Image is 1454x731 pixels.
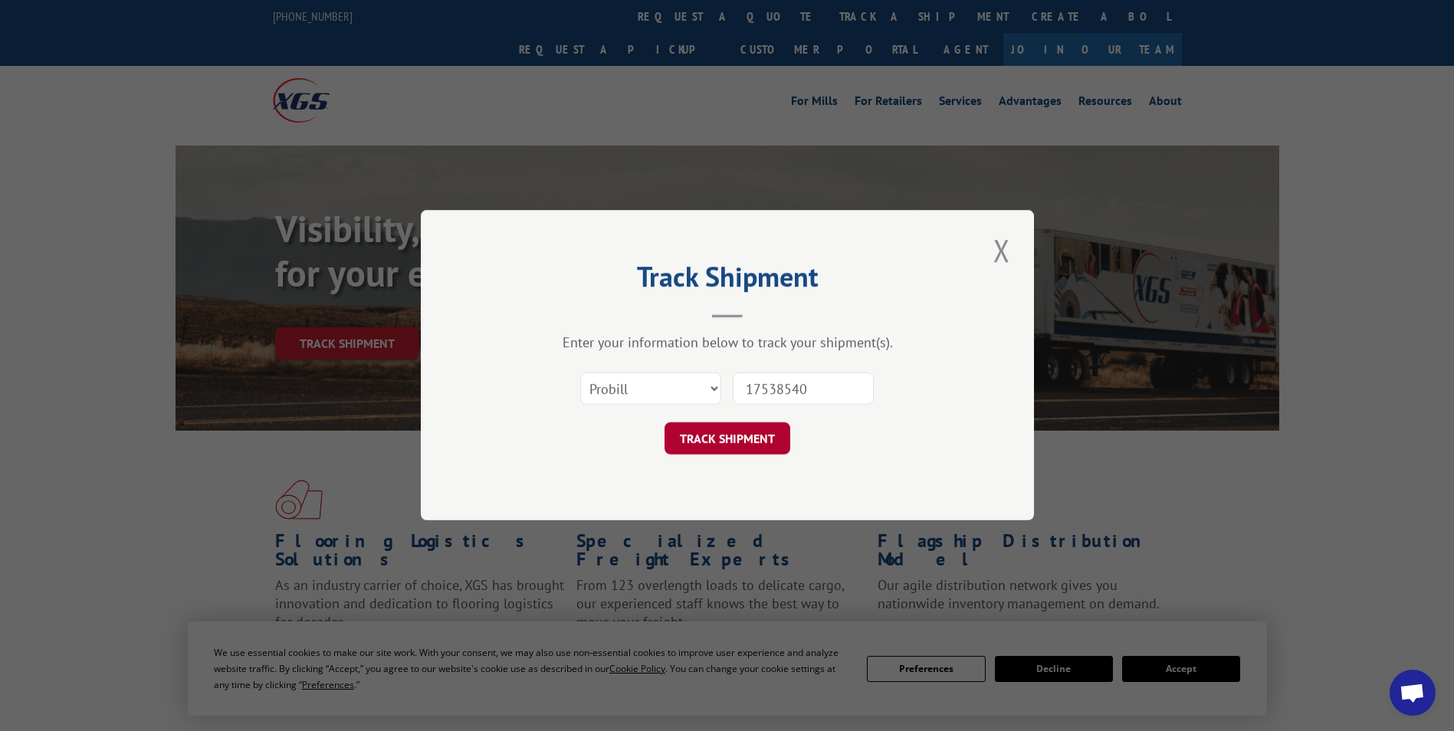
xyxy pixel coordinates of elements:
a: Open chat [1390,670,1436,716]
button: TRACK SHIPMENT [665,423,790,455]
input: Number(s) [733,373,874,405]
h2: Track Shipment [497,266,957,295]
div: Enter your information below to track your shipment(s). [497,334,957,352]
button: Close modal [989,229,1015,271]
